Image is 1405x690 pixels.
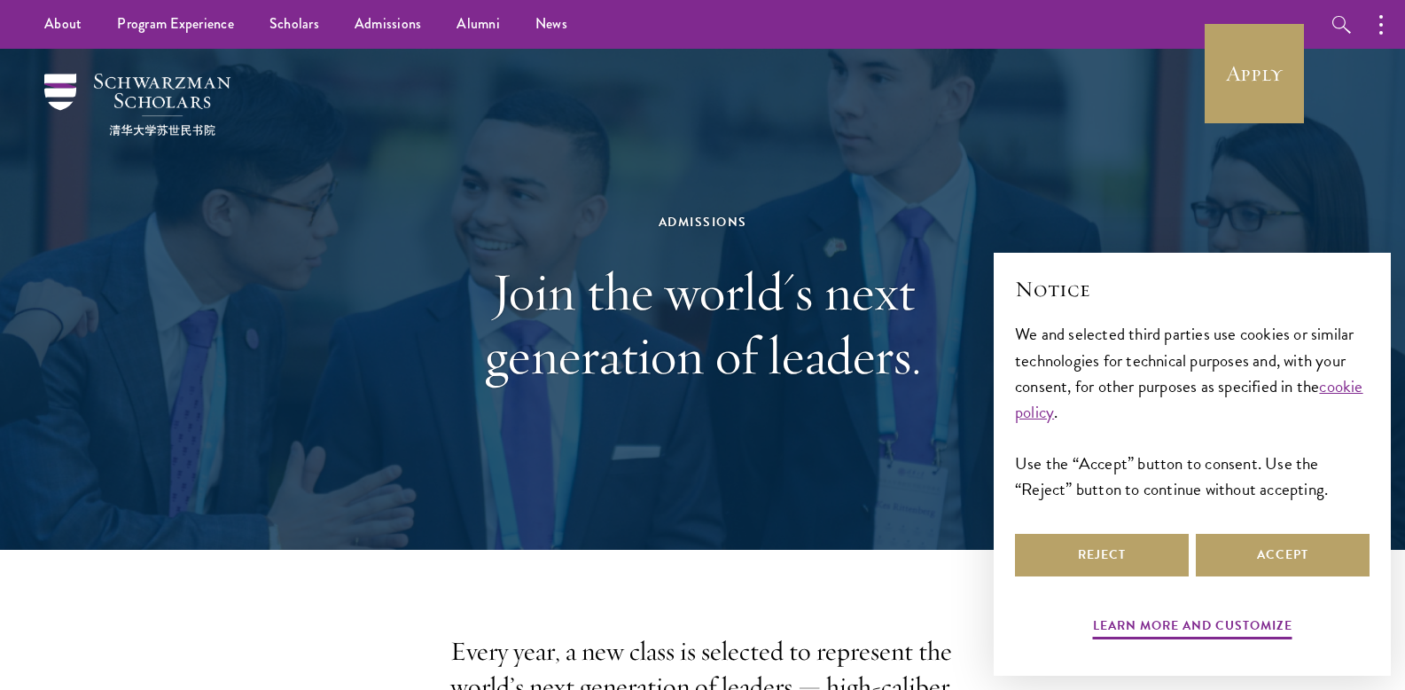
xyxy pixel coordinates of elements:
[397,211,1009,233] div: Admissions
[1093,615,1292,642] button: Learn more and customize
[1205,24,1304,123] a: Apply
[1015,373,1363,425] a: cookie policy
[397,260,1009,388] h1: Join the world's next generation of leaders.
[1015,274,1370,304] h2: Notice
[1015,321,1370,501] div: We and selected third parties use cookies or similar technologies for technical purposes and, wit...
[1015,534,1189,576] button: Reject
[44,74,230,136] img: Schwarzman Scholars
[1196,534,1370,576] button: Accept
